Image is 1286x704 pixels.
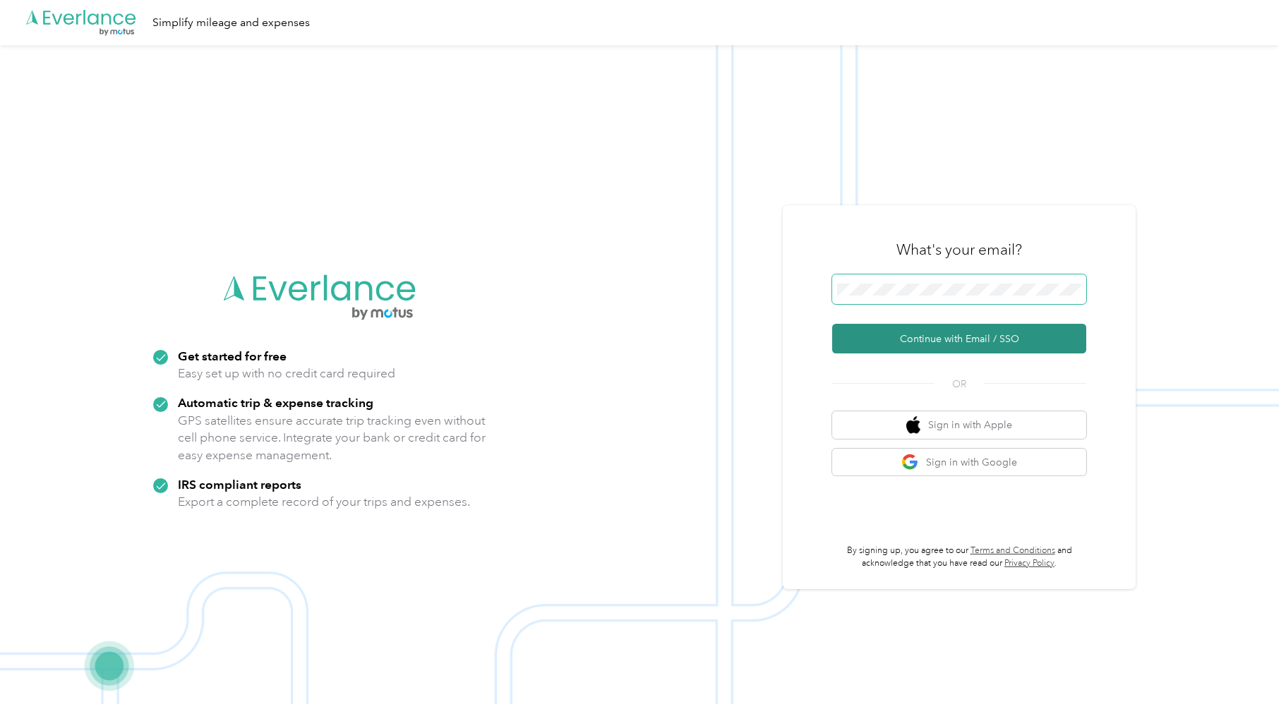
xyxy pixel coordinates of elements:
[906,416,920,434] img: apple logo
[832,411,1086,439] button: apple logoSign in with Apple
[896,240,1022,260] h3: What's your email?
[178,493,470,511] p: Export a complete record of your trips and expenses.
[832,545,1086,569] p: By signing up, you agree to our and acknowledge that you have read our .
[832,324,1086,353] button: Continue with Email / SSO
[178,412,486,464] p: GPS satellites ensure accurate trip tracking even without cell phone service. Integrate your bank...
[178,477,301,492] strong: IRS compliant reports
[1004,558,1054,569] a: Privacy Policy
[901,454,919,471] img: google logo
[152,14,310,32] div: Simplify mileage and expenses
[970,545,1055,556] a: Terms and Conditions
[178,395,373,410] strong: Automatic trip & expense tracking
[178,365,395,382] p: Easy set up with no credit card required
[935,377,984,392] span: OR
[832,449,1086,476] button: google logoSign in with Google
[178,348,287,363] strong: Get started for free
